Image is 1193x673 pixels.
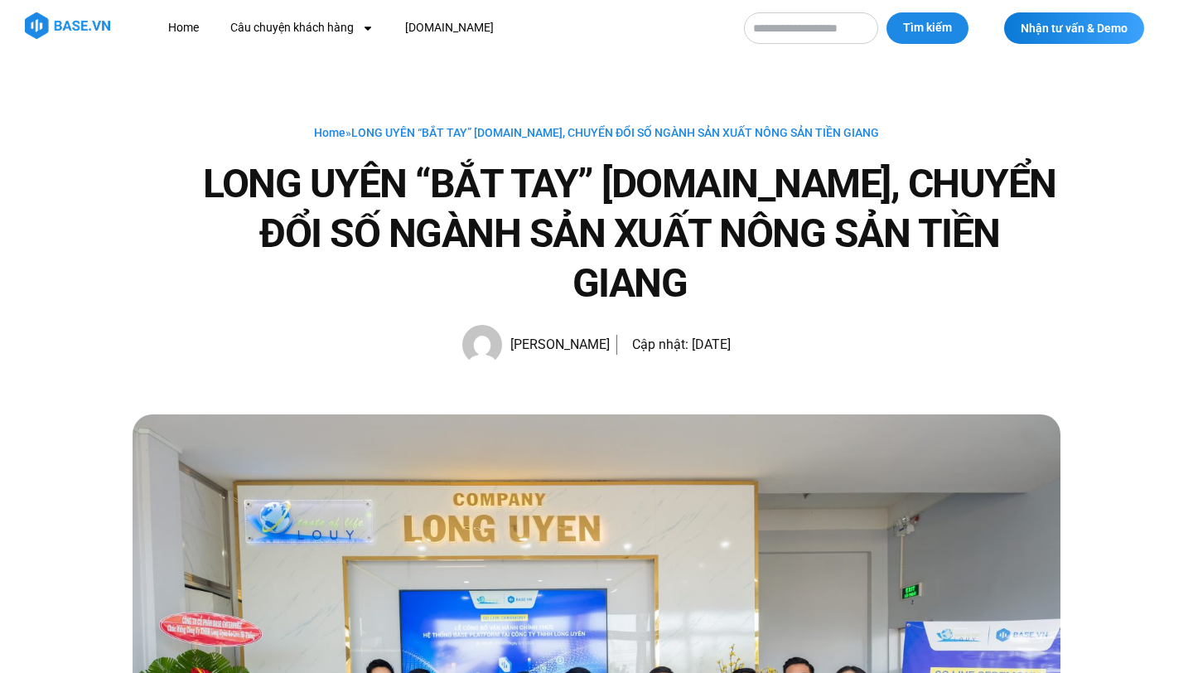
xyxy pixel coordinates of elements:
[218,12,386,43] a: Câu chuyện khách hàng
[393,12,506,43] a: [DOMAIN_NAME]
[886,12,968,44] button: Tìm kiếm
[351,126,879,139] span: LONG UYÊN “BẮT TAY” [DOMAIN_NAME], CHUYỂN ĐỔI SỐ NGÀNH SẢN XUẤT NÔNG SẢN TIỀN GIANG
[462,325,502,365] img: Picture of Hạnh Hoàng
[692,336,731,352] time: [DATE]
[199,159,1060,308] h1: LONG UYÊN “BẮT TAY” [DOMAIN_NAME], CHUYỂN ĐỔI SỐ NGÀNH SẢN XUẤT NÔNG SẢN TIỀN GIANG
[632,336,688,352] span: Cập nhật:
[156,12,727,43] nav: Menu
[1021,22,1128,34] span: Nhận tư vấn & Demo
[502,333,610,356] span: [PERSON_NAME]
[462,325,610,365] a: Picture of Hạnh Hoàng [PERSON_NAME]
[1004,12,1144,44] a: Nhận tư vấn & Demo
[314,126,345,139] a: Home
[314,126,879,139] span: »
[903,20,952,36] span: Tìm kiếm
[156,12,211,43] a: Home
